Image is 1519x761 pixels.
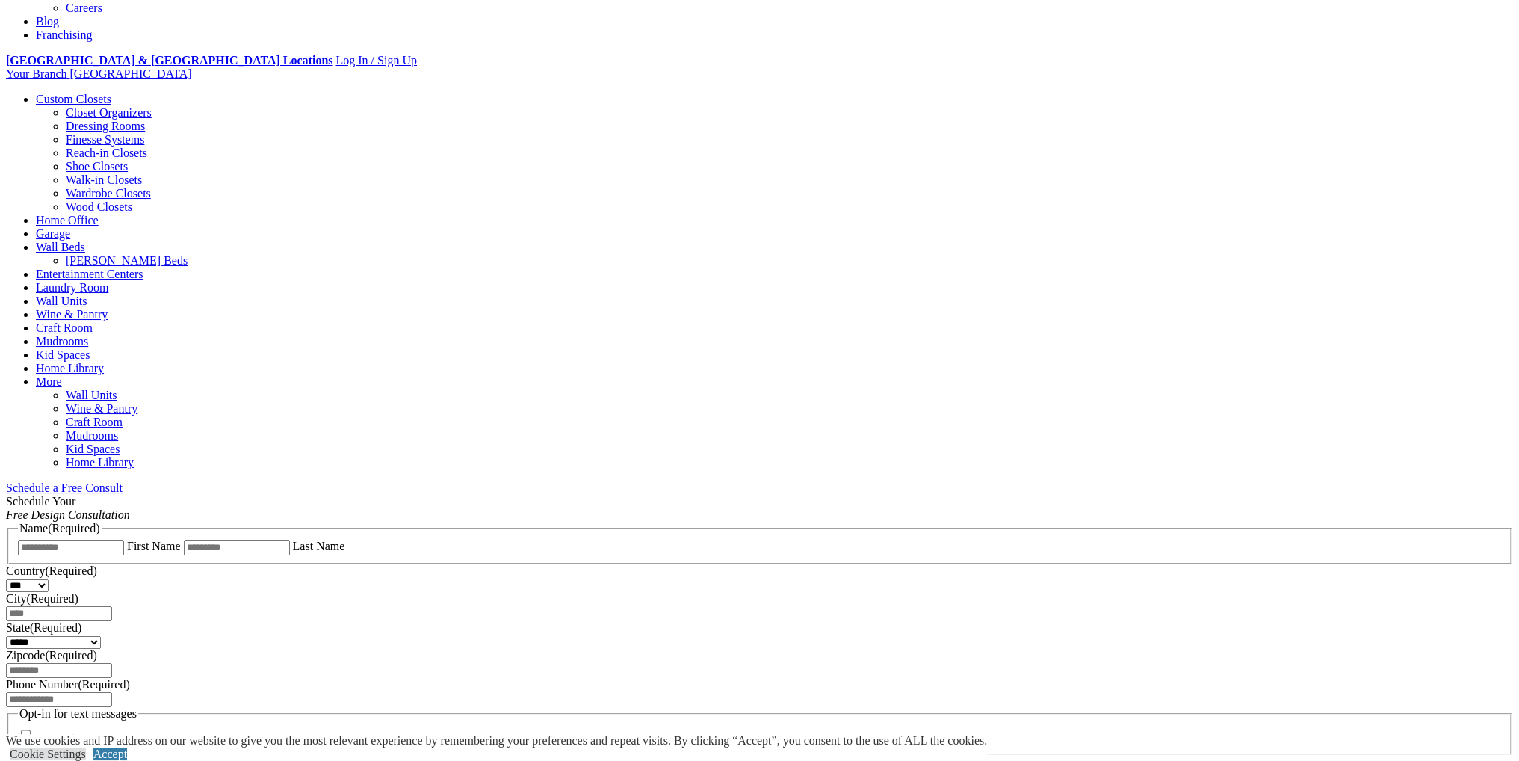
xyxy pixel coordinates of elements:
[6,67,66,80] span: Your Branch
[6,67,192,80] a: Your Branch [GEOGRAPHIC_DATA]
[93,748,127,760] a: Accept
[66,120,145,132] a: Dressing Rooms
[36,295,87,307] a: Wall Units
[10,748,86,760] a: Cookie Settings
[36,733,153,745] label: Opt-in for text messages
[6,592,78,605] label: City
[293,540,345,552] label: Last Name
[66,187,151,200] a: Wardrobe Closets
[36,281,108,294] a: Laundry Room
[66,173,142,186] a: Walk-in Closets
[6,54,332,67] a: [GEOGRAPHIC_DATA] & [GEOGRAPHIC_DATA] Locations
[66,160,128,173] a: Shoe Closets
[6,564,97,577] label: Country
[6,481,123,494] a: Schedule a Free Consult (opens a dropdown menu)
[45,564,96,577] span: (Required)
[69,67,191,80] span: [GEOGRAPHIC_DATA]
[66,106,152,119] a: Closet Organizers
[30,621,81,634] span: (Required)
[36,362,104,375] a: Home Library
[335,54,416,67] a: Log In / Sign Up
[78,678,129,691] span: (Required)
[66,456,134,469] a: Home Library
[36,93,111,105] a: Custom Closets
[6,495,130,521] span: Schedule Your
[36,308,108,321] a: Wine & Pantry
[36,28,93,41] a: Franchising
[66,133,144,146] a: Finesse Systems
[127,540,181,552] label: First Name
[6,508,130,521] em: Free Design Consultation
[6,678,130,691] label: Phone Number
[36,241,85,253] a: Wall Beds
[36,335,88,348] a: Mudrooms
[6,734,987,748] div: We use cookies and IP address on our website to give you the most relevant experience by remember...
[36,375,62,388] a: More menu text will display only on big screen
[66,402,137,415] a: Wine & Pantry
[36,214,99,227] a: Home Office
[6,621,81,634] label: State
[48,522,99,534] span: (Required)
[36,348,90,361] a: Kid Spaces
[36,227,70,240] a: Garage
[66,443,120,455] a: Kid Spaces
[36,268,143,280] a: Entertainment Centers
[66,1,102,14] a: Careers
[18,707,138,721] legend: Opt-in for text messages
[66,389,117,401] a: Wall Units
[27,592,78,605] span: (Required)
[66,147,147,159] a: Reach-in Closets
[36,15,59,28] a: Blog
[45,649,96,662] span: (Required)
[66,429,118,442] a: Mudrooms
[66,254,188,267] a: [PERSON_NAME] Beds
[36,321,93,334] a: Craft Room
[18,522,102,535] legend: Name
[66,200,132,213] a: Wood Closets
[6,649,97,662] label: Zipcode
[66,416,123,428] a: Craft Room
